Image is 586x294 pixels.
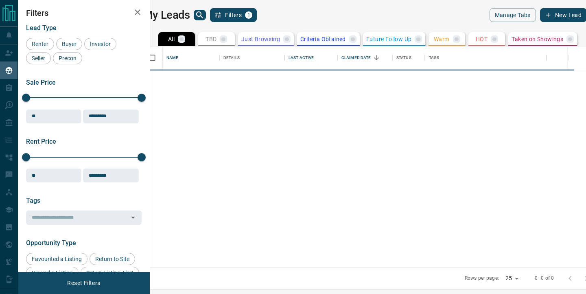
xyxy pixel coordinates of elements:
span: Tags [26,197,40,204]
p: HOT [476,36,488,42]
div: Status [392,46,425,69]
button: Sort [371,52,382,64]
div: Buyer [56,38,82,50]
p: All [168,36,175,42]
span: Sale Price [26,79,56,86]
span: Seller [29,55,48,61]
div: Seller [26,52,51,64]
div: Tags [425,46,547,69]
div: Claimed Date [337,46,392,69]
div: Favourited a Listing [26,253,87,265]
span: Investor [87,41,114,47]
p: 0–0 of 0 [535,275,554,282]
div: Details [223,46,240,69]
span: Opportunity Type [26,239,76,247]
span: Favourited a Listing [29,256,85,262]
div: Name [166,46,179,69]
button: search button [194,10,206,20]
span: Lead Type [26,24,57,32]
div: Details [219,46,284,69]
span: 1 [246,12,251,18]
p: Just Browsing [241,36,280,42]
span: Precon [56,55,79,61]
div: Name [162,46,219,69]
div: Last Active [289,46,314,69]
div: 25 [502,272,522,284]
p: Warm [434,36,450,42]
p: TBD [206,36,216,42]
h1: My Leads [143,9,190,22]
div: Viewed a Listing [26,267,79,279]
span: Rent Price [26,138,56,145]
p: Criteria Obtained [300,36,346,42]
button: Open [127,212,139,223]
p: Rows per page: [465,275,499,282]
h2: Filters [26,8,142,18]
div: Set up Listing Alert [81,267,139,279]
div: Last Active [284,46,337,69]
button: Manage Tabs [490,8,536,22]
div: Precon [53,52,82,64]
button: Filters1 [210,8,257,22]
span: Return to Site [92,256,132,262]
span: Viewed a Listing [29,270,76,276]
div: Status [396,46,411,69]
button: Reset Filters [62,276,105,290]
p: Future Follow Up [366,36,411,42]
span: Renter [29,41,51,47]
span: Set up Listing Alert [83,270,136,276]
div: Tags [429,46,439,69]
div: Claimed Date [341,46,371,69]
span: Buyer [59,41,79,47]
div: Return to Site [90,253,135,265]
div: Renter [26,38,54,50]
div: Investor [84,38,116,50]
p: Taken on Showings [512,36,563,42]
